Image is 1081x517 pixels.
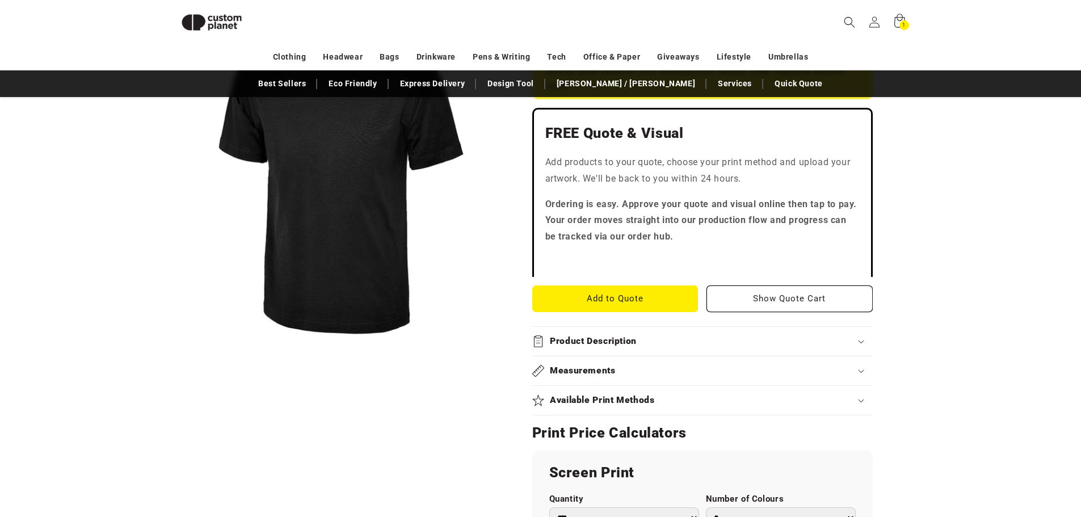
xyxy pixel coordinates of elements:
[902,20,906,30] span: 1
[717,47,751,67] a: Lifestyle
[545,254,860,266] iframe: Customer reviews powered by Trustpilot
[394,74,471,94] a: Express Delivery
[172,5,251,40] img: Custom Planet
[837,10,862,35] summary: Search
[769,74,828,94] a: Quick Quote
[253,74,312,94] a: Best Sellers
[532,386,873,415] summary: Available Print Methods
[551,74,701,94] a: [PERSON_NAME] / [PERSON_NAME]
[380,47,399,67] a: Bags
[532,327,873,356] summary: Product Description
[532,356,873,385] summary: Measurements
[473,47,530,67] a: Pens & Writing
[545,199,857,242] strong: Ordering is easy. Approve your quote and visual online then tap to pay. Your order moves straight...
[547,47,566,67] a: Tech
[706,494,856,505] label: Number of Colours
[657,47,699,67] a: Giveaways
[550,394,655,406] h2: Available Print Methods
[172,17,504,349] media-gallery: Gallery Viewer
[323,74,382,94] a: Eco Friendly
[323,47,363,67] a: Headwear
[532,285,699,312] button: Add to Quote
[545,124,860,142] h2: FREE Quote & Visual
[768,47,808,67] a: Umbrellas
[532,424,873,442] h2: Print Price Calculators
[712,74,758,94] a: Services
[549,494,699,505] label: Quantity
[417,47,456,67] a: Drinkware
[891,394,1081,517] iframe: Chat Widget
[583,47,640,67] a: Office & Paper
[482,74,540,94] a: Design Tool
[550,365,616,377] h2: Measurements
[549,464,856,482] h2: Screen Print
[273,47,306,67] a: Clothing
[550,335,637,347] h2: Product Description
[545,154,860,187] p: Add products to your quote, choose your print method and upload your artwork. We'll be back to yo...
[706,285,873,312] button: Show Quote Cart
